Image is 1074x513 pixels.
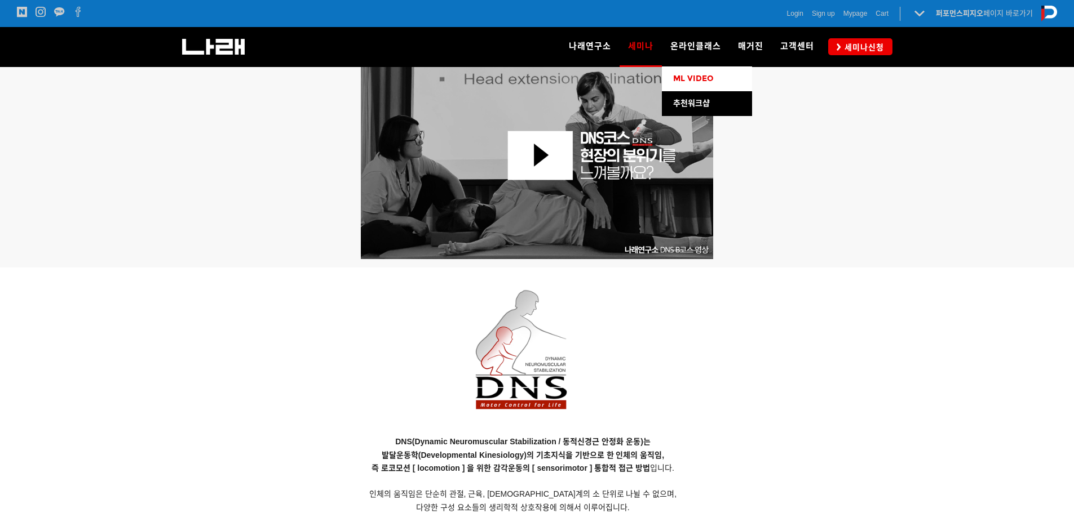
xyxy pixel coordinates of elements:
a: Login [787,8,803,19]
span: 온라인클래스 [670,41,721,51]
strong: 즉 로코모션 [ locomotion ] 을 위한 감각운동의 [ sensorimotor ] 통합적 접근 방법 [372,463,650,472]
span: 추천워크샵 [673,99,710,108]
a: Mypage [843,8,868,19]
span: 세미나신청 [841,42,884,53]
a: 고객센터 [772,27,823,66]
a: 온라인클래스 [662,27,730,66]
a: Cart [876,8,889,19]
a: ML VIDEO [662,66,752,91]
a: 퍼포먼스피지오페이지 바로가기 [936,9,1033,17]
a: 매거진 [730,27,772,66]
span: 인체의 움직임은 단순히 관절, 근육, [DEMOGRAPHIC_DATA]계의 소 단위로 나뉠 수 없으며, [369,489,677,498]
img: 2da3928754651.png [463,283,583,432]
a: 세미나신청 [828,38,892,55]
span: ML VIDEO [673,74,714,83]
span: 세미나 [628,37,653,55]
span: 입니다. [372,463,674,472]
a: 추천워크샵 [662,91,752,116]
span: 발달운동학(Developmental Kinesiology)의 기초지식을 기반으로 한 인체의 움직임, [382,450,664,460]
a: 세미나 [620,27,662,66]
a: 나래연구소 [560,27,620,66]
strong: 퍼포먼스피지오 [936,9,983,17]
span: 다양한 구성 요소들의 생리학적 상호작용에 의해서 이루어집니다. [416,503,629,512]
a: Sign up [812,8,835,19]
span: 매거진 [738,41,763,51]
strong: DNS(Dynamic Neuromuscular Stabilization / 동적신경근 안정화 운동)는 [395,437,651,446]
span: 나래연구소 [569,41,611,51]
span: 고객센터 [780,41,814,51]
